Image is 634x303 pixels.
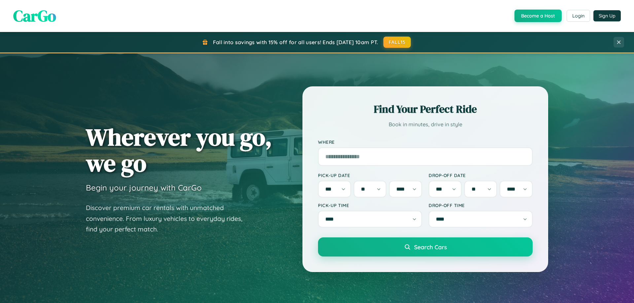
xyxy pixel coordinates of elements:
span: Fall into savings with 15% off for all users! Ends [DATE] 10am PT. [213,39,378,45]
button: Become a Host [514,10,562,22]
span: CarGo [13,5,56,27]
p: Book in minutes, drive in style [318,120,533,129]
p: Discover premium car rentals with unmatched convenience. From luxury vehicles to everyday rides, ... [86,202,251,235]
label: Pick-up Time [318,202,422,208]
h2: Find Your Perfect Ride [318,102,533,116]
label: Drop-off Time [429,202,533,208]
button: Sign Up [593,10,621,21]
label: Drop-off Date [429,172,533,178]
span: Search Cars [414,243,447,251]
button: Login [567,10,590,22]
h1: Wherever you go, we go [86,124,272,176]
button: Search Cars [318,237,533,257]
button: FALL15 [383,37,411,48]
h3: Begin your journey with CarGo [86,183,202,193]
label: Where [318,139,533,145]
label: Pick-up Date [318,172,422,178]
